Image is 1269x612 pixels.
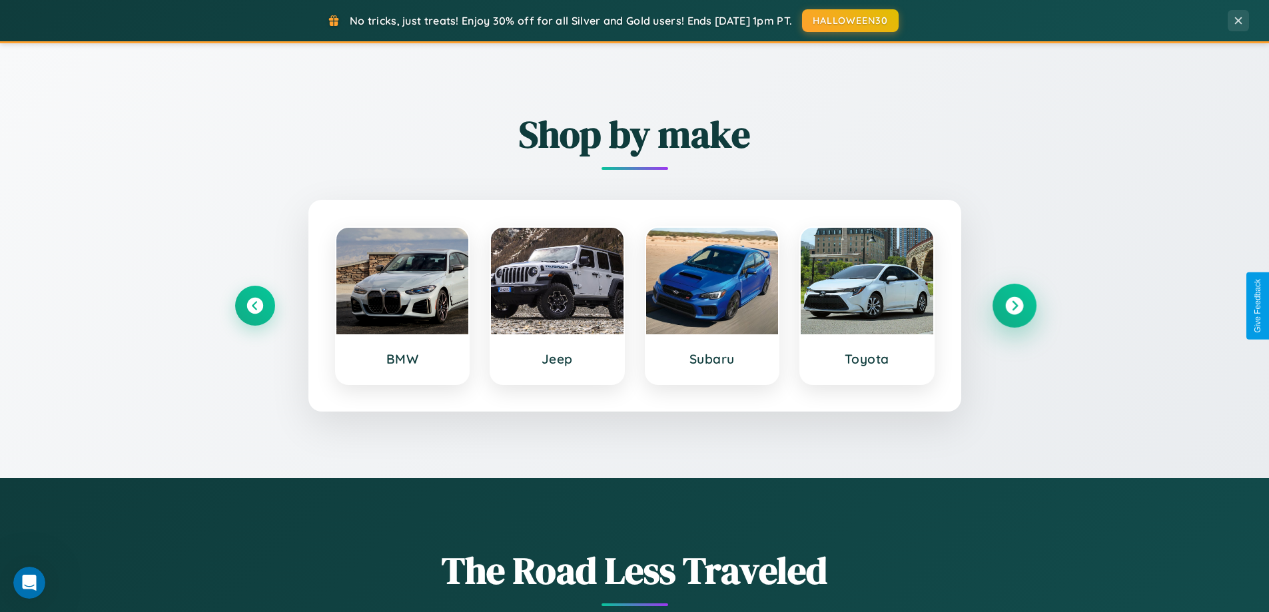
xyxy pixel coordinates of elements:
span: No tricks, just treats! Enjoy 30% off for all Silver and Gold users! Ends [DATE] 1pm PT. [350,14,792,27]
button: HALLOWEEN30 [802,9,899,32]
h2: Shop by make [235,109,1035,160]
h1: The Road Less Traveled [235,545,1035,596]
iframe: Intercom live chat [13,567,45,599]
h3: Toyota [814,351,920,367]
h3: BMW [350,351,456,367]
h3: Subaru [659,351,765,367]
div: Give Feedback [1253,279,1262,333]
h3: Jeep [504,351,610,367]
